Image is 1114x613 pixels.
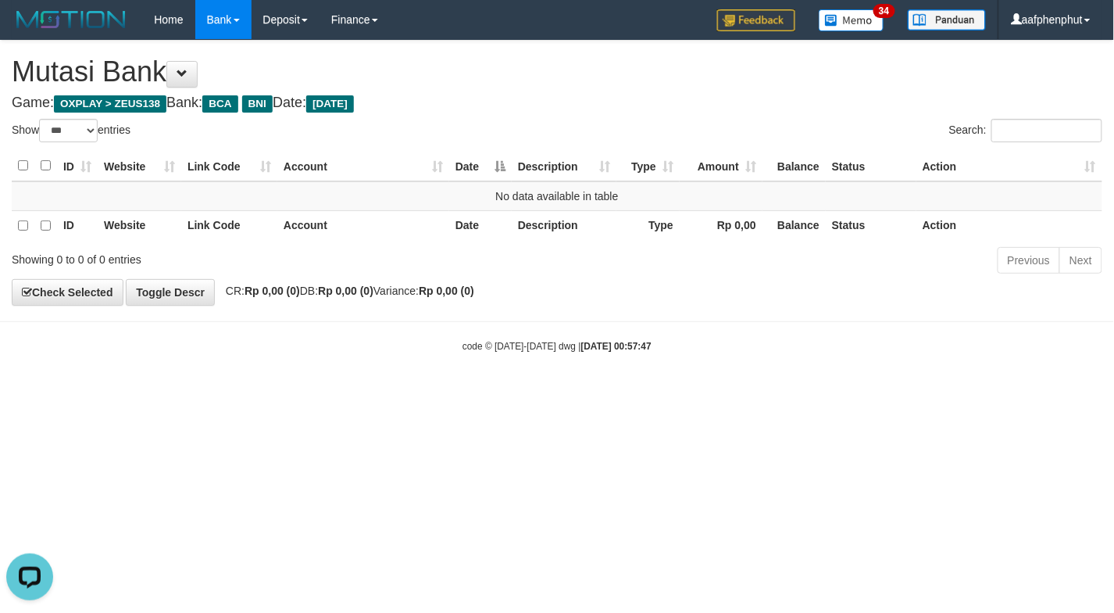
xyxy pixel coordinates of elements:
[181,210,277,241] th: Link Code
[826,151,916,181] th: Status
[12,119,130,142] label: Show entries
[762,210,826,241] th: Balance
[819,9,884,31] img: Button%20Memo.svg
[449,210,512,241] th: Date
[318,285,373,297] strong: Rp 0,00 (0)
[1059,247,1102,274] a: Next
[462,341,652,352] small: code © [DATE]-[DATE] dwg |
[873,4,894,18] span: 34
[717,9,795,31] img: Feedback.jpg
[616,210,680,241] th: Type
[6,6,53,53] button: Open LiveChat chat widget
[202,95,237,113] span: BCA
[54,95,166,113] span: OXPLAY > ZEUS138
[12,279,123,306] a: Check Selected
[98,151,181,181] th: Website: activate to sort column ascending
[245,285,300,297] strong: Rp 0,00 (0)
[277,210,449,241] th: Account
[242,95,273,113] span: BNI
[680,210,762,241] th: Rp 0,00
[277,151,449,181] th: Account: activate to sort column ascending
[12,8,130,31] img: MOTION_logo.png
[916,151,1102,181] th: Action: activate to sort column ascending
[762,151,826,181] th: Balance
[12,246,452,267] div: Showing 0 to 0 of 0 entries
[57,210,98,241] th: ID
[449,151,512,181] th: Date: activate to sort column descending
[57,151,98,181] th: ID: activate to sort column ascending
[949,119,1102,142] label: Search:
[998,247,1060,274] a: Previous
[680,151,762,181] th: Amount: activate to sort column ascending
[218,285,474,297] span: CR: DB: Variance:
[39,119,98,142] select: Showentries
[12,181,1102,211] td: No data available in table
[826,210,916,241] th: Status
[419,285,474,297] strong: Rp 0,00 (0)
[512,151,616,181] th: Description: activate to sort column ascending
[306,95,354,113] span: [DATE]
[512,210,616,241] th: Description
[12,56,1102,88] h1: Mutasi Bank
[581,341,652,352] strong: [DATE] 00:57:47
[98,210,181,241] th: Website
[991,119,1102,142] input: Search:
[181,151,277,181] th: Link Code: activate to sort column ascending
[916,210,1102,241] th: Action
[908,9,986,30] img: panduan.png
[616,151,680,181] th: Type: activate to sort column ascending
[12,95,1102,111] h4: Game: Bank: Date:
[126,279,215,306] a: Toggle Descr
